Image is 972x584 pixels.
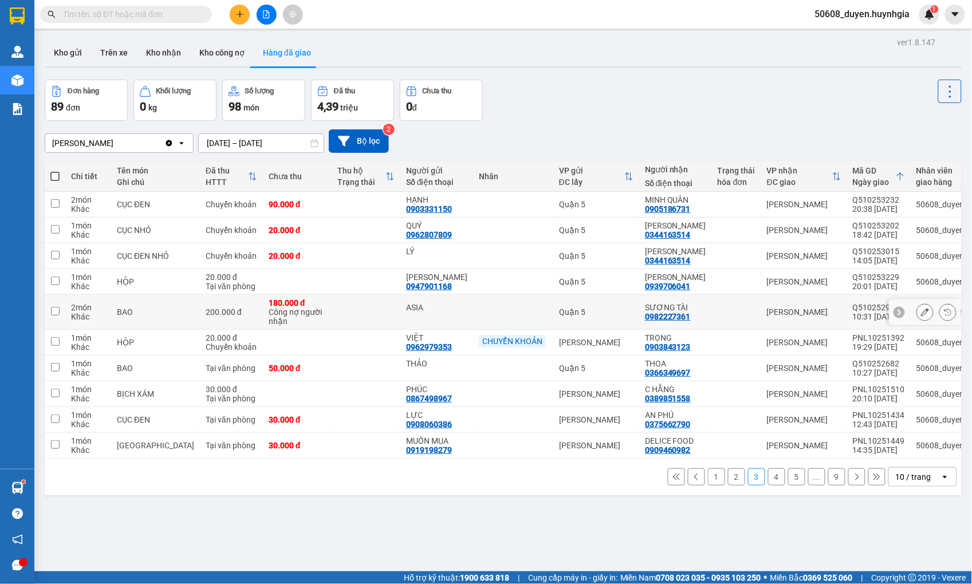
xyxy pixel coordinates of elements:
[645,195,706,204] div: MINH QUÂN
[761,161,847,192] th: Toggle SortBy
[45,80,128,121] button: Đơn hàng89đơn
[337,177,385,187] div: Trạng thái
[767,364,841,373] div: [PERSON_NAME]
[337,166,385,175] div: Thu hộ
[767,177,832,187] div: ĐC giao
[48,10,56,18] span: search
[406,177,467,187] div: Số điện thoại
[117,441,194,450] div: TX
[12,508,23,519] span: question-circle
[853,247,905,256] div: Q510253015
[645,333,706,342] div: TRỌNG
[767,338,841,347] div: [PERSON_NAME]
[853,385,905,394] div: PNL10251510
[117,307,194,317] div: BAO
[52,137,113,149] div: [PERSON_NAME]
[71,221,105,230] div: 1 món
[645,368,691,377] div: 0366349697
[206,226,257,235] div: Chuyển khoản
[853,359,905,368] div: Q510252682
[767,415,841,424] div: [PERSON_NAME]
[808,468,825,486] button: ...
[71,256,105,265] div: Khác
[98,35,190,49] div: THỊNH
[117,177,194,187] div: Ghi chú
[406,100,412,113] span: 0
[406,166,467,175] div: Người gửi
[206,394,257,403] div: Tại văn phòng
[708,468,725,486] button: 1
[950,9,961,19] span: caret-down
[406,359,467,368] div: THẢO
[764,575,768,580] span: ⚪️
[559,251,633,261] div: Quận 5
[853,445,905,455] div: 14:35 [DATE]
[71,273,105,282] div: 1 món
[66,103,80,112] span: đơn
[117,338,194,347] div: HỘP
[853,333,905,342] div: PNL10251392
[645,303,706,312] div: SƯƠNG TÀI
[206,200,257,209] div: Chuyển khoản
[11,46,23,58] img: warehouse-icon
[828,468,845,486] button: 9
[945,5,965,25] button: caret-down
[133,80,217,121] button: Khối lượng0kg
[718,166,755,175] div: Trạng thái
[645,273,706,282] div: MINH KHẢI
[317,100,339,113] span: 4,39
[71,230,105,239] div: Khác
[767,307,841,317] div: [PERSON_NAME]
[559,200,633,209] div: Quận 5
[528,571,617,584] span: Cung cấp máy in - giấy in:
[262,10,270,18] span: file-add
[645,436,706,445] div: DELICE FOOD
[853,312,905,321] div: 10:31 [DATE]
[140,100,146,113] span: 0
[137,39,190,66] button: Kho nhận
[71,312,105,321] div: Khác
[269,200,326,209] div: 90.000 đ
[896,471,931,483] div: 10 / trang
[406,303,467,312] div: ASIA
[71,342,105,352] div: Khác
[71,359,105,368] div: 1 món
[853,256,905,265] div: 14:05 [DATE]
[460,573,509,582] strong: 1900 633 818
[71,195,105,204] div: 2 món
[940,472,950,482] svg: open
[853,195,905,204] div: Q510253232
[559,364,633,373] div: Quận 5
[656,573,761,582] strong: 0708 023 035 - 0935 103 250
[383,124,395,135] sup: 2
[71,368,105,377] div: Khác
[770,571,853,584] span: Miền Bắc
[932,5,936,13] span: 1
[898,36,936,49] div: ver 1.8.147
[853,420,905,429] div: 12:43 [DATE]
[518,571,520,584] span: |
[908,574,916,582] span: copyright
[847,161,911,192] th: Toggle SortBy
[748,468,765,486] button: 3
[91,39,137,66] button: Trên xe
[804,573,853,582] strong: 0369 525 060
[10,11,27,23] span: Gửi:
[206,273,257,282] div: 20.000 đ
[117,226,194,235] div: CỤC NHỎ
[853,394,905,403] div: 20:10 [DATE]
[645,204,691,214] div: 0905186731
[22,480,25,484] sup: 1
[206,307,257,317] div: 200.000 đ
[289,10,297,18] span: aim
[412,103,417,112] span: đ
[853,166,896,175] div: Mã GD
[620,571,761,584] span: Miền Nam
[406,221,467,230] div: QUÝ
[71,394,105,403] div: Khác
[236,10,244,18] span: plus
[406,342,452,352] div: 0962979353
[229,100,241,113] span: 98
[559,415,633,424] div: [PERSON_NAME]
[767,251,841,261] div: [PERSON_NAME]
